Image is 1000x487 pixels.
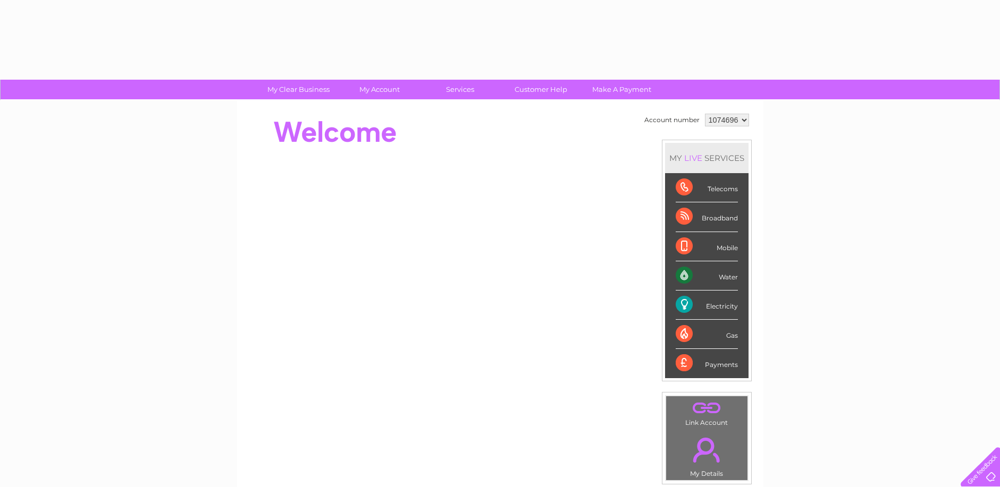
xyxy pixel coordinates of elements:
[676,232,738,261] div: Mobile
[416,80,504,99] a: Services
[676,291,738,320] div: Electricity
[676,173,738,202] div: Telecoms
[665,143,749,173] div: MY SERVICES
[676,202,738,232] div: Broadband
[676,320,738,349] div: Gas
[497,80,585,99] a: Customer Help
[255,80,342,99] a: My Clear Business
[676,261,738,291] div: Water
[676,349,738,378] div: Payments
[682,153,704,163] div: LIVE
[669,399,745,417] a: .
[642,111,702,129] td: Account number
[666,429,748,481] td: My Details
[578,80,666,99] a: Make A Payment
[335,80,423,99] a: My Account
[666,396,748,429] td: Link Account
[669,431,745,468] a: .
